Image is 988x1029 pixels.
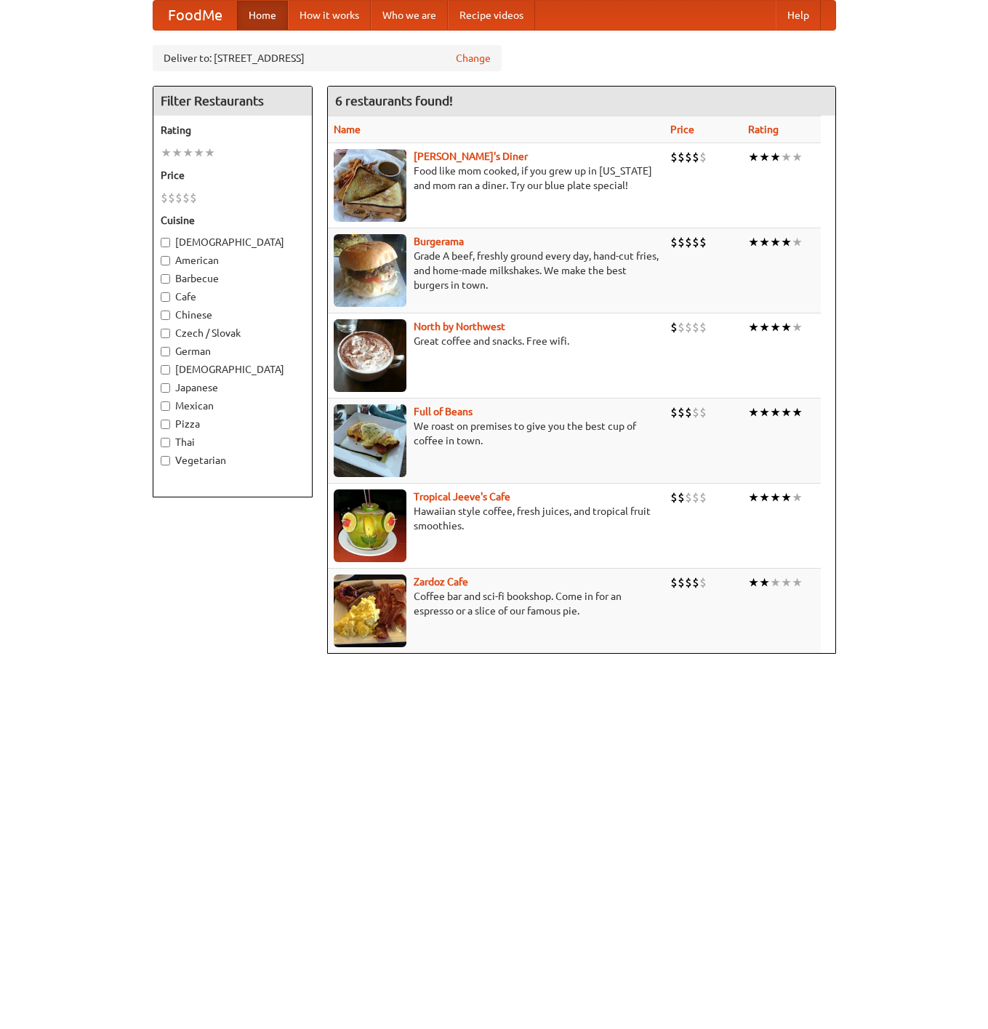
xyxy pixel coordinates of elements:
[334,574,406,647] img: zardoz.jpg
[334,419,659,448] p: We roast on premises to give you the best cup of coffee in town.
[748,124,779,135] a: Rating
[168,190,175,206] li: $
[670,574,678,590] li: $
[759,149,770,165] li: ★
[670,489,678,505] li: $
[335,94,453,108] ng-pluralize: 6 restaurants found!
[699,149,707,165] li: $
[692,404,699,420] li: $
[334,404,406,477] img: beans.jpg
[414,576,468,588] a: Zardoz Cafe
[759,319,770,335] li: ★
[685,149,692,165] li: $
[759,574,770,590] li: ★
[414,151,528,162] a: [PERSON_NAME]'s Diner
[699,574,707,590] li: $
[670,319,678,335] li: $
[334,234,406,307] img: burgerama.jpg
[161,380,305,395] label: Japanese
[161,435,305,449] label: Thai
[161,399,305,413] label: Mexican
[685,319,692,335] li: $
[748,404,759,420] li: ★
[770,574,781,590] li: ★
[334,489,406,562] img: jeeves.jpg
[748,319,759,335] li: ★
[781,149,792,165] li: ★
[334,249,659,292] p: Grade A beef, freshly ground every day, hand-cut fries, and home-made milkshakes. We make the bes...
[161,253,305,268] label: American
[161,256,170,265] input: American
[770,149,781,165] li: ★
[161,311,170,320] input: Chinese
[670,149,678,165] li: $
[759,404,770,420] li: ★
[237,1,288,30] a: Home
[748,574,759,590] li: ★
[692,234,699,250] li: $
[678,319,685,335] li: $
[182,190,190,206] li: $
[759,489,770,505] li: ★
[161,420,170,429] input: Pizza
[175,190,182,206] li: $
[781,404,792,420] li: ★
[334,149,406,222] img: sallys.jpg
[161,344,305,359] label: German
[692,149,699,165] li: $
[161,292,170,302] input: Cafe
[153,1,237,30] a: FoodMe
[692,574,699,590] li: $
[161,213,305,228] h5: Cuisine
[288,1,371,30] a: How it works
[678,149,685,165] li: $
[414,236,464,247] b: Burgerama
[414,491,510,503] a: Tropical Jeeve's Cafe
[334,319,406,392] img: north.jpg
[161,168,305,183] h5: Price
[678,574,685,590] li: $
[172,145,182,161] li: ★
[678,404,685,420] li: $
[153,45,502,71] div: Deliver to: [STREET_ADDRESS]
[748,489,759,505] li: ★
[161,453,305,468] label: Vegetarian
[792,149,803,165] li: ★
[182,145,193,161] li: ★
[792,574,803,590] li: ★
[371,1,448,30] a: Who we are
[678,234,685,250] li: $
[161,271,305,286] label: Barbecue
[161,145,172,161] li: ★
[748,149,759,165] li: ★
[161,365,170,375] input: [DEMOGRAPHIC_DATA]
[334,164,659,193] p: Food like mom cooked, if you grew up in [US_STATE] and mom ran a diner. Try our blue plate special!
[748,234,759,250] li: ★
[161,123,305,137] h5: Rating
[792,404,803,420] li: ★
[792,234,803,250] li: ★
[161,308,305,322] label: Chinese
[161,289,305,304] label: Cafe
[190,190,197,206] li: $
[781,574,792,590] li: ★
[792,489,803,505] li: ★
[414,406,473,417] a: Full of Beans
[678,489,685,505] li: $
[781,234,792,250] li: ★
[161,274,170,284] input: Barbecue
[161,329,170,338] input: Czech / Slovak
[161,347,170,356] input: German
[770,234,781,250] li: ★
[161,238,170,247] input: [DEMOGRAPHIC_DATA]
[153,87,312,116] h4: Filter Restaurants
[685,574,692,590] li: $
[699,404,707,420] li: $
[759,234,770,250] li: ★
[685,489,692,505] li: $
[699,489,707,505] li: $
[448,1,535,30] a: Recipe videos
